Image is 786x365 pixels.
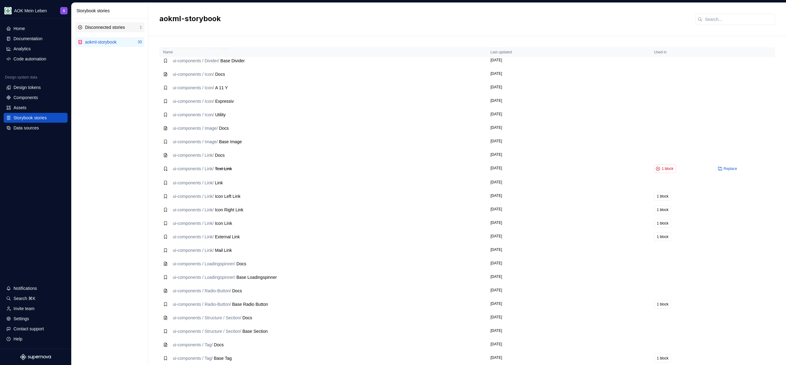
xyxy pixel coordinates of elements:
[215,112,226,117] span: Utility
[173,85,214,90] span: ui-components / Icon /
[4,93,68,102] a: Components
[1,4,70,17] button: AOK Mein LebenS
[75,22,144,32] a: Disconnected stories1
[14,336,22,342] div: Help
[14,316,29,322] div: Settings
[173,153,214,158] span: ui-components / Link /
[487,257,650,271] td: [DATE]
[173,261,235,266] span: ui-components / Loadingspinner /
[215,234,240,239] span: External Link
[173,126,218,131] span: ui-components / Image /
[14,46,31,52] div: Analytics
[220,58,245,63] span: Base Divider
[487,135,650,148] td: [DATE]
[657,207,668,212] span: 1 block
[487,54,650,67] td: [DATE]
[487,325,650,338] td: [DATE]
[654,354,671,363] button: 1 block
[173,275,235,280] span: ui-components / Loadingspinner /
[654,192,671,201] button: 1 block
[4,83,68,92] a: Design tokens
[232,302,268,307] span: Base Radio Button
[716,164,740,173] button: Replace
[487,338,650,352] td: [DATE]
[650,47,712,57] th: Used in
[214,342,224,347] span: Docs
[173,248,214,253] span: ui-components / Link /
[4,113,68,123] a: Storybook stories
[173,166,214,171] span: ui-components / Link /
[14,305,34,312] div: Invite team
[219,126,229,131] span: Docs
[173,99,214,104] span: ui-components / Icon /
[215,72,225,77] span: Docs
[662,166,673,171] span: 1 block
[487,47,650,57] th: Last updated
[487,108,650,121] td: [DATE]
[654,219,671,228] button: 1 block
[657,194,668,199] span: 1 block
[702,14,775,25] input: Search...
[219,139,242,144] span: Base Image
[215,166,232,171] span: Text Link
[14,36,42,42] div: Documentation
[654,206,671,214] button: 1 block
[173,356,213,361] span: ui-components / Tag /
[173,112,214,117] span: ui-components / Icon /
[173,234,214,239] span: ui-components / Link /
[724,166,737,171] span: Replace
[173,315,241,320] span: ui-components / Structure / Section /
[487,121,650,135] td: [DATE]
[487,148,650,162] td: [DATE]
[215,221,232,226] span: Icon Link
[487,217,650,230] td: [DATE]
[4,314,68,324] a: Settings
[14,285,37,291] div: Notifications
[657,302,668,307] span: 1 block
[4,34,68,44] a: Documentation
[487,162,650,176] td: [DATE]
[85,39,117,45] div: aokml-storybook
[173,180,214,185] span: ui-components / Link /
[173,207,214,212] span: ui-components / Link /
[140,25,142,30] div: 1
[14,295,36,302] div: Search ⌘K
[14,25,25,32] div: Home
[215,85,228,90] span: A 11 Y
[487,67,650,81] td: [DATE]
[4,103,68,113] a: Assets
[487,230,650,244] td: [DATE]
[173,221,214,226] span: ui-components / Link /
[4,294,68,303] button: Search ⌘K
[14,56,46,62] div: Code automation
[232,288,242,293] span: Docs
[76,8,146,14] div: Storybook stories
[487,271,650,284] td: [DATE]
[654,232,671,241] button: 1 block
[242,329,268,334] span: Base Section
[487,352,650,365] td: [DATE]
[173,342,213,347] span: ui-components / Tag /
[4,123,68,133] a: Data sources
[654,164,676,173] button: 1 block
[4,283,68,293] button: Notifications
[173,72,214,77] span: ui-components / Icon /
[215,207,243,212] span: Icon Right Link
[4,324,68,334] button: Contact support
[173,139,218,144] span: ui-components / Image /
[75,37,144,47] a: aokml-storybook33
[4,334,68,344] button: Help
[4,24,68,33] a: Home
[215,248,232,253] span: Mail Link
[657,221,668,226] span: 1 block
[20,354,51,360] svg: Supernova Logo
[487,311,650,325] td: [DATE]
[487,176,650,190] td: [DATE]
[173,302,231,307] span: ui-components / Radio-Button /
[173,288,231,293] span: ui-components / Radio-Button /
[215,194,240,199] span: Icon Left Link
[63,8,65,13] div: S
[236,275,277,280] span: Base Loadingspinner
[14,115,47,121] div: Storybook stories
